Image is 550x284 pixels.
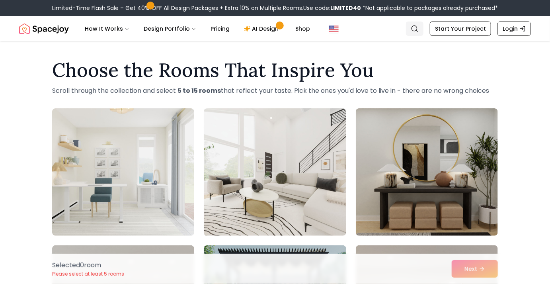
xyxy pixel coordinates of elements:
[78,21,316,37] nav: Main
[303,4,361,12] span: Use code:
[430,22,491,36] a: Start Your Project
[19,21,69,37] img: Spacejoy Logo
[52,108,194,236] img: Room room-1
[52,61,498,80] h1: Choose the Rooms That Inspire You
[52,271,124,277] p: Please select at least 5 rooms
[329,24,339,33] img: United States
[497,22,531,36] a: Login
[289,21,316,37] a: Shop
[204,21,236,37] a: Pricing
[52,4,498,12] div: Limited-Time Flash Sale – Get 40% OFF All Design Packages + Extra 10% on Multiple Rooms.
[137,21,203,37] button: Design Portfolio
[78,21,136,37] button: How It Works
[204,108,346,236] img: Room room-2
[356,108,498,236] img: Room room-3
[19,21,69,37] a: Spacejoy
[19,16,531,41] nav: Global
[330,4,361,12] b: LIMITED40
[52,260,124,270] p: Selected 0 room
[177,86,221,95] strong: 5 to 15 rooms
[238,21,287,37] a: AI Design
[361,4,498,12] span: *Not applicable to packages already purchased*
[52,86,498,96] p: Scroll through the collection and select that reflect your taste. Pick the ones you'd love to liv...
